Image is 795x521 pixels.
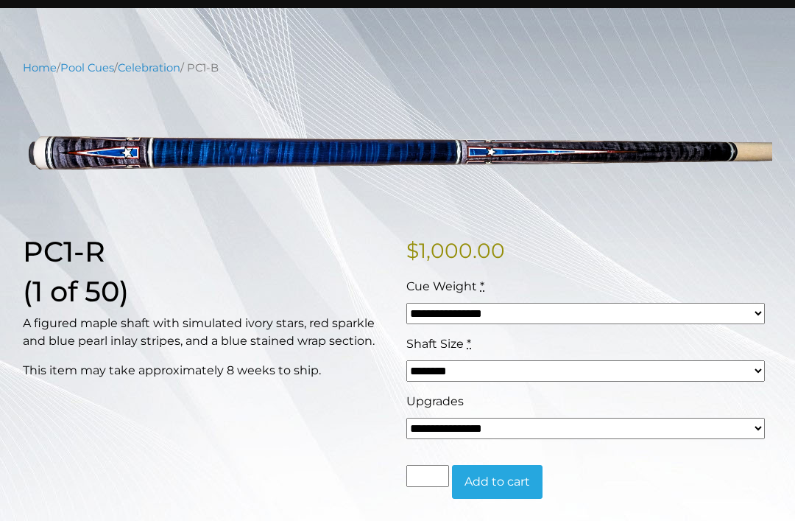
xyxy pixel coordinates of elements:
p: A figured maple shaft with simulated ivory stars, red sparkle and blue pearl inlay stripes, and a... [23,315,389,350]
abbr: required [467,337,471,351]
h1: (1 of 50) [23,275,389,309]
span: Shaft Size [406,337,464,351]
img: PC1-B.png [23,87,772,211]
a: Celebration [118,61,180,74]
input: Product quantity [406,465,449,487]
a: Pool Cues [60,61,114,74]
abbr: required [480,279,484,293]
span: Cue Weight [406,279,477,293]
a: Home [23,61,57,74]
span: $ [406,238,419,263]
h1: PC1-R [23,235,389,269]
span: Upgrades [406,394,464,408]
bdi: 1,000.00 [406,238,505,263]
nav: Breadcrumb [23,60,772,76]
button: Add to cart [452,465,543,499]
p: This item may take approximately 8 weeks to ship. [23,362,389,380]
